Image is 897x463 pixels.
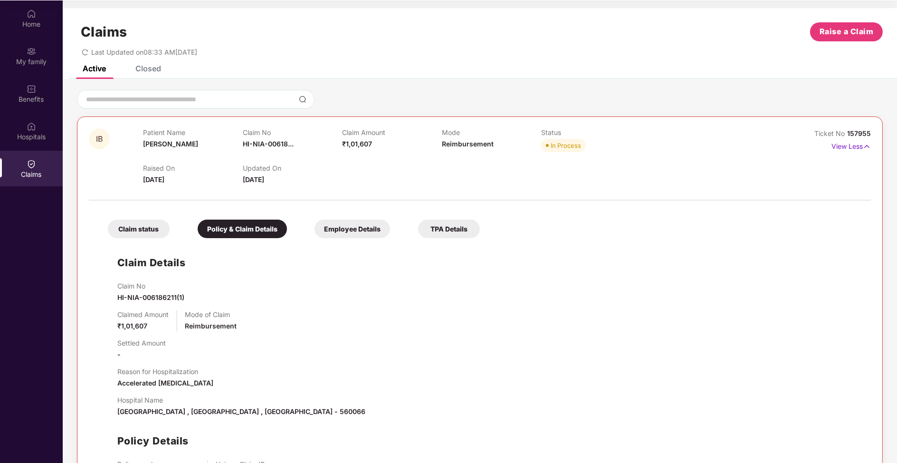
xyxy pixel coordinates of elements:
p: View Less [831,139,871,152]
span: ₹1,01,607 [117,322,147,330]
p: Claimed Amount [117,310,169,318]
div: Employee Details [315,220,390,238]
p: Claim No [243,128,343,136]
img: svg+xml;base64,PHN2ZyB3aWR0aD0iMjAiIGhlaWdodD0iMjAiIHZpZXdCb3g9IjAgMCAyMCAyMCIgZmlsbD0ibm9uZSIgeG... [27,47,36,56]
span: Reimbursement [185,322,237,330]
div: Claim status [108,220,170,238]
span: Last Updated on 08:33 AM[DATE] [91,48,197,56]
div: Policy & Claim Details [198,220,287,238]
p: Raised On [143,164,243,172]
h1: Claims [81,24,127,40]
img: svg+xml;base64,PHN2ZyBpZD0iQ2xhaW0iIHhtbG5zPSJodHRwOi8vd3d3LnczLm9yZy8yMDAwL3N2ZyIgd2lkdGg9IjIwIi... [27,159,36,169]
div: In Process [551,141,581,150]
h1: Policy Details [117,433,189,449]
span: HI-NIA-006186211(1) [117,293,184,301]
span: Reimbursement [442,140,494,148]
span: Accelerated [MEDICAL_DATA] [117,379,213,387]
span: IB [96,135,103,143]
span: 157955 [847,129,871,137]
p: Updated On [243,164,343,172]
span: Ticket No [814,129,847,137]
p: Patient Name [143,128,243,136]
p: Hospital Name [117,396,365,404]
span: [DATE] [143,175,164,183]
p: Reason for Hospitalization [117,367,213,376]
button: Raise a Claim [810,22,883,41]
p: Status [541,128,641,136]
span: Raise a Claim [820,26,874,38]
span: ₹1,01,607 [342,140,372,148]
img: svg+xml;base64,PHN2ZyBpZD0iQmVuZWZpdHMiIHhtbG5zPSJodHRwOi8vd3d3LnczLm9yZy8yMDAwL3N2ZyIgd2lkdGg9Ij... [27,84,36,94]
img: svg+xml;base64,PHN2ZyB4bWxucz0iaHR0cDovL3d3dy53My5vcmcvMjAwMC9zdmciIHdpZHRoPSIxNyIgaGVpZ2h0PSIxNy... [863,141,871,152]
span: [DATE] [243,175,264,183]
img: svg+xml;base64,PHN2ZyBpZD0iU2VhcmNoLTMyeDMyIiB4bWxucz0iaHR0cDovL3d3dy53My5vcmcvMjAwMC9zdmciIHdpZH... [299,96,306,103]
p: Claim Amount [342,128,442,136]
p: Mode of Claim [185,310,237,318]
div: Active [83,64,106,73]
img: svg+xml;base64,PHN2ZyBpZD0iSG9zcGl0YWxzIiB4bWxucz0iaHR0cDovL3d3dy53My5vcmcvMjAwMC9zdmciIHdpZHRoPS... [27,122,36,131]
p: Claim No [117,282,184,290]
span: redo [82,48,88,56]
img: svg+xml;base64,PHN2ZyBpZD0iSG9tZSIgeG1sbnM9Imh0dHA6Ly93d3cudzMub3JnLzIwMDAvc3ZnIiB3aWR0aD0iMjAiIG... [27,9,36,19]
div: Closed [135,64,161,73]
div: TPA Details [418,220,480,238]
h1: Claim Details [117,255,186,270]
span: [PERSON_NAME] [143,140,198,148]
p: Mode [442,128,542,136]
p: Settled Amount [117,339,166,347]
span: - [117,350,121,358]
span: HI-NIA-00618... [243,140,294,148]
span: [GEOGRAPHIC_DATA] , [GEOGRAPHIC_DATA] , [GEOGRAPHIC_DATA] - 560066 [117,407,365,415]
